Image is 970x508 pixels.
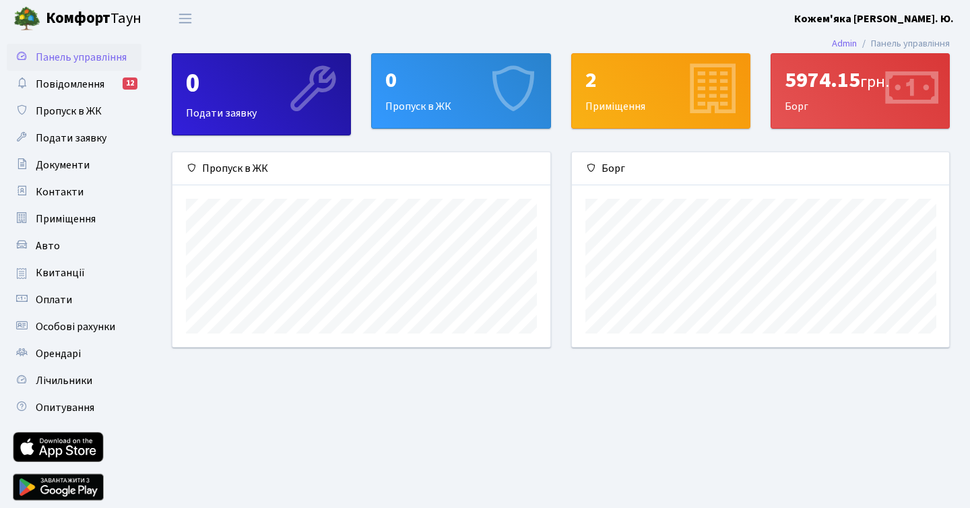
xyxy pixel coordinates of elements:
li: Панель управління [857,36,950,51]
span: Квитанції [36,265,85,280]
div: 5974.15 [785,67,936,93]
span: Таун [46,7,141,30]
a: Особові рахунки [7,313,141,340]
div: 0 [186,67,337,100]
a: Оплати [7,286,141,313]
a: Авто [7,232,141,259]
span: Документи [36,158,90,172]
a: Повідомлення12 [7,71,141,98]
div: 2 [585,67,736,93]
a: 2Приміщення [571,53,750,129]
span: Панель управління [36,50,127,65]
a: Контакти [7,179,141,205]
img: logo.png [13,5,40,32]
div: Приміщення [572,54,750,128]
span: Опитування [36,400,94,415]
a: Квитанції [7,259,141,286]
div: Подати заявку [172,54,350,135]
nav: breadcrumb [812,30,970,58]
span: Повідомлення [36,77,104,92]
a: Панель управління [7,44,141,71]
span: Особові рахунки [36,319,115,334]
b: Кожем'яка [PERSON_NAME]. Ю. [794,11,954,26]
span: Лічильники [36,373,92,388]
div: Борг [771,54,949,128]
a: Подати заявку [7,125,141,152]
span: Приміщення [36,212,96,226]
a: Опитування [7,394,141,421]
span: грн. [860,70,889,94]
b: Комфорт [46,7,110,29]
div: Пропуск в ЖК [372,54,550,128]
button: Переключити навігацію [168,7,202,30]
div: 12 [123,77,137,90]
a: 0Подати заявку [172,53,351,135]
a: Кожем'яка [PERSON_NAME]. Ю. [794,11,954,27]
span: Орендарі [36,346,81,361]
span: Пропуск в ЖК [36,104,102,119]
div: Борг [572,152,950,185]
span: Авто [36,239,60,253]
span: Подати заявку [36,131,106,146]
a: Лічильники [7,367,141,394]
span: Оплати [36,292,72,307]
a: Приміщення [7,205,141,232]
span: Контакти [36,185,84,199]
a: 0Пропуск в ЖК [371,53,550,129]
a: Орендарі [7,340,141,367]
a: Пропуск в ЖК [7,98,141,125]
a: Admin [832,36,857,51]
div: 0 [385,67,536,93]
a: Документи [7,152,141,179]
div: Пропуск в ЖК [172,152,550,185]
